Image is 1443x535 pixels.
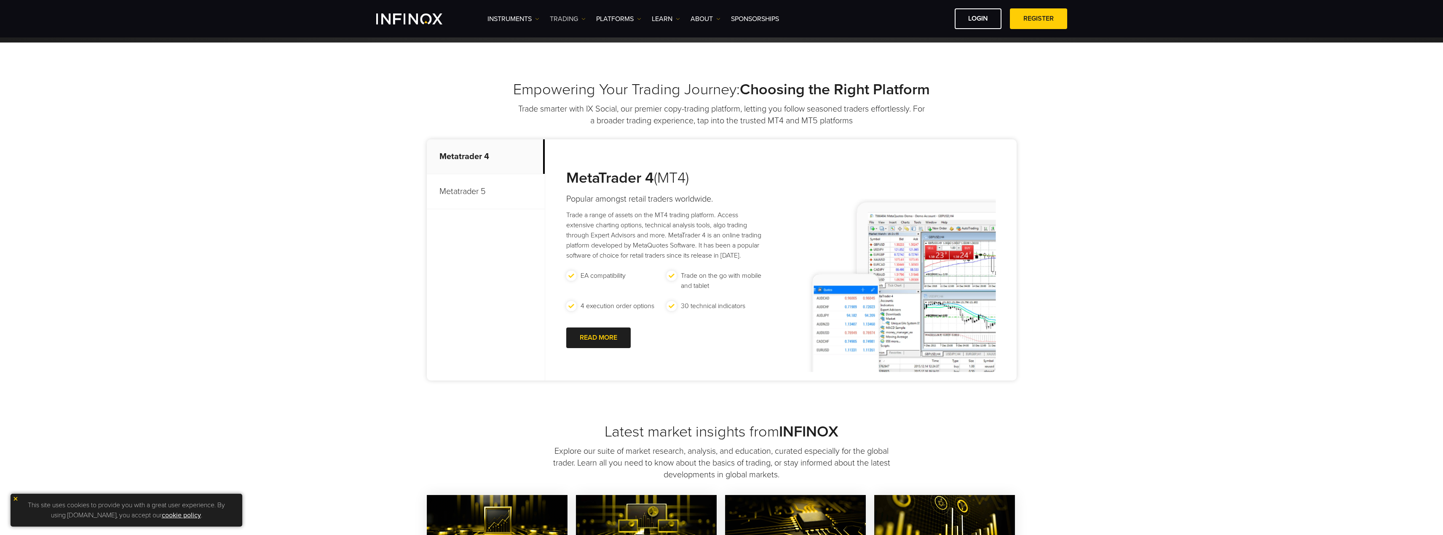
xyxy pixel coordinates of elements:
p: Trade on the go with mobile and tablet [681,271,763,291]
h2: Empowering Your Trading Journey: [427,80,1017,99]
a: cookie policy [162,511,201,519]
a: PLATFORMS [596,14,641,24]
a: REGISTER [1010,8,1067,29]
h4: Popular amongst retail traders worldwide. [566,193,767,205]
h3: (MT4) [566,169,767,187]
p: EA compatibility [581,271,626,281]
a: LOGIN [955,8,1001,29]
p: 30 technical indicators [681,301,745,311]
a: SPONSORSHIPS [731,14,779,24]
strong: INFINOX [779,423,838,441]
a: TRADING [550,14,586,24]
a: READ MORE [566,327,631,348]
a: Instruments [487,14,539,24]
p: Explore our suite of market research, analysis, and education, curated especially for the global ... [552,445,892,481]
a: INFINOX Logo [376,13,462,24]
img: yellow close icon [13,496,19,502]
p: Trade smarter with IX Social, our premier copy-trading platform, letting you follow seasoned trad... [517,103,926,127]
p: Metatrader 4 [427,139,545,174]
strong: Choosing the Right Platform [740,80,930,98]
p: Trade a range of assets on the MT4 trading platform. Access extensive charting options, technical... [566,210,767,261]
p: This site uses cookies to provide you with a great user experience. By using [DOMAIN_NAME], you a... [15,498,238,522]
p: 4 execution order options [581,301,654,311]
p: Metatrader 5 [427,174,545,209]
strong: MetaTrader 4 [566,169,654,187]
h2: Latest market insights from [427,423,1017,441]
a: ABOUT [691,14,720,24]
a: Learn [652,14,680,24]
